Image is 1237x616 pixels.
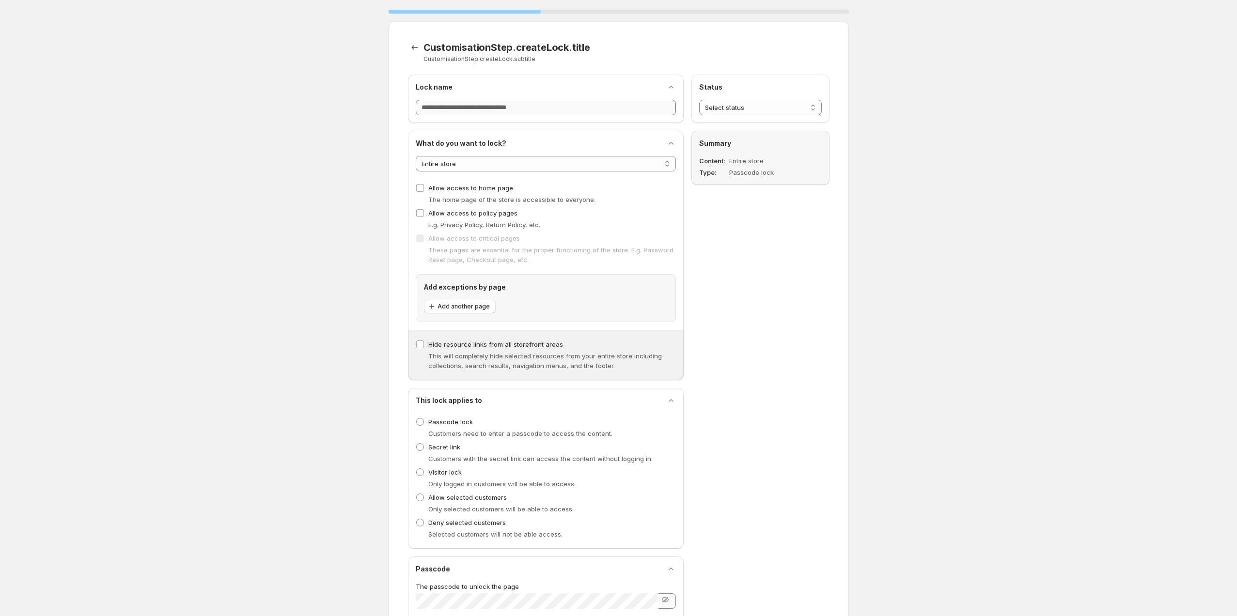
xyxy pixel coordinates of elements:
[428,209,517,217] span: Allow access to policy pages
[428,418,473,426] span: Passcode lock
[699,139,822,148] h2: Summary
[428,530,563,538] span: Selected customers will not be able access.
[423,42,590,53] span: CustomisationStep.createLock.title
[428,519,506,526] span: Deny selected customers
[416,564,450,574] h2: Passcode
[428,196,595,203] span: The home page of the store is accessible to everyone.
[428,443,460,451] span: Secret link
[428,340,563,348] span: Hide resource links from all storefront areas
[424,300,496,313] button: Add another page
[699,82,822,92] h2: Status
[438,303,490,310] span: Add another page
[428,184,513,192] span: Allow access to home page
[428,234,520,242] span: Allow access to critical pages
[428,246,673,263] span: These pages are essential for the proper functioning of the store. E.g. Password Reset page, Chec...
[428,505,574,513] span: Only selected customers will be able to access.
[416,396,482,405] h2: This lock applies to
[729,156,797,166] dd: Entire store
[416,82,453,92] h2: Lock name
[423,55,708,63] p: CustomisationStep.createLock.subtitle
[428,352,662,370] span: This will completely hide selected resources from your entire store including collections, search...
[428,468,462,476] span: Visitor lock
[699,168,727,177] dt: Type :
[428,493,507,501] span: Allow selected customers
[428,480,576,488] span: Only logged in customers will be able to access.
[729,168,797,177] dd: Passcode lock
[428,221,540,229] span: E.g. Privacy Policy, Return Policy, etc.
[408,41,422,54] button: CustomisationStep.backToTemplates
[428,455,653,462] span: Customers with the secret link can access the content without logging in.
[424,282,668,292] h2: Add exceptions by page
[416,583,519,590] span: The passcode to unlock the page
[416,139,506,148] h2: What do you want to lock?
[699,156,727,166] dt: Content :
[428,430,612,437] span: Customers need to enter a passcode to access the content.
